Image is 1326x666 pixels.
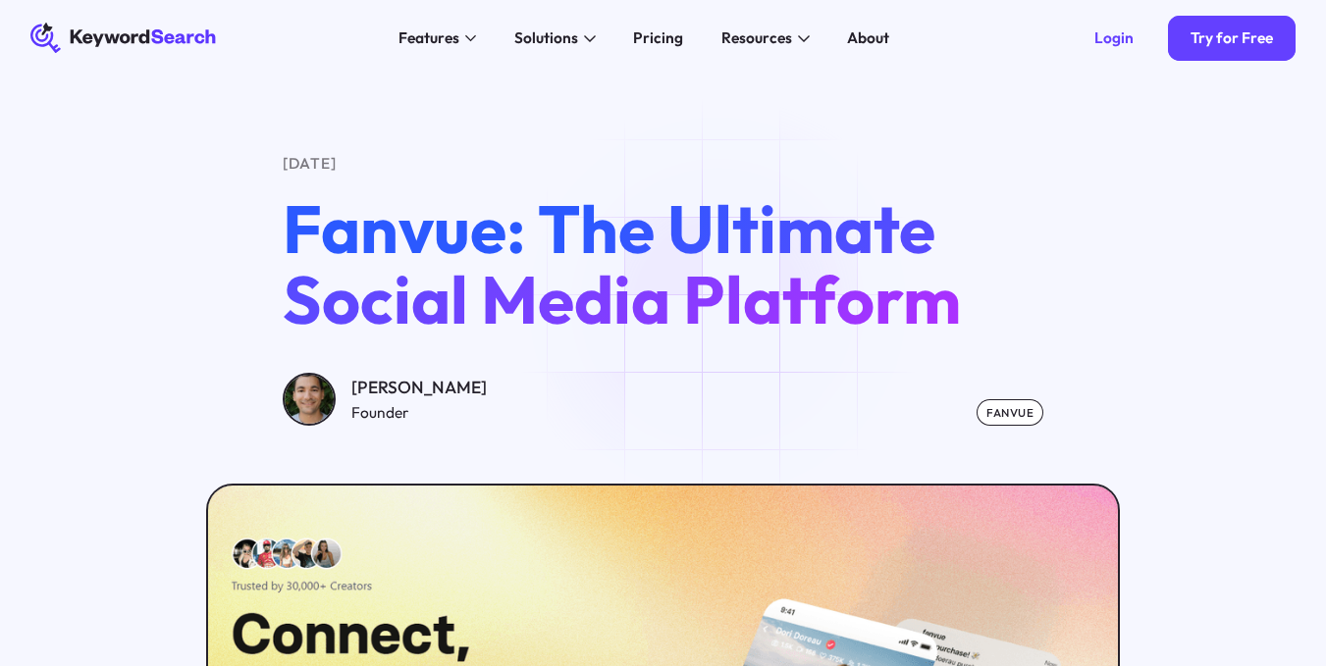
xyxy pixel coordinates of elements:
div: Resources [721,26,792,49]
a: Try for Free [1168,16,1297,62]
div: About [847,26,889,49]
div: Pricing [633,26,683,49]
div: Solutions [514,26,578,49]
a: Login [1071,16,1156,62]
a: Pricing [622,23,695,53]
div: Try for Free [1191,28,1273,47]
a: About [836,23,901,53]
div: [PERSON_NAME] [351,375,487,401]
div: fanvue [977,399,1043,426]
div: Login [1094,28,1134,47]
div: Features [398,26,459,49]
span: Fanvue: The Ultimate Social Media Platform [283,186,961,341]
div: [DATE] [283,152,1043,175]
div: Founder [351,401,487,424]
